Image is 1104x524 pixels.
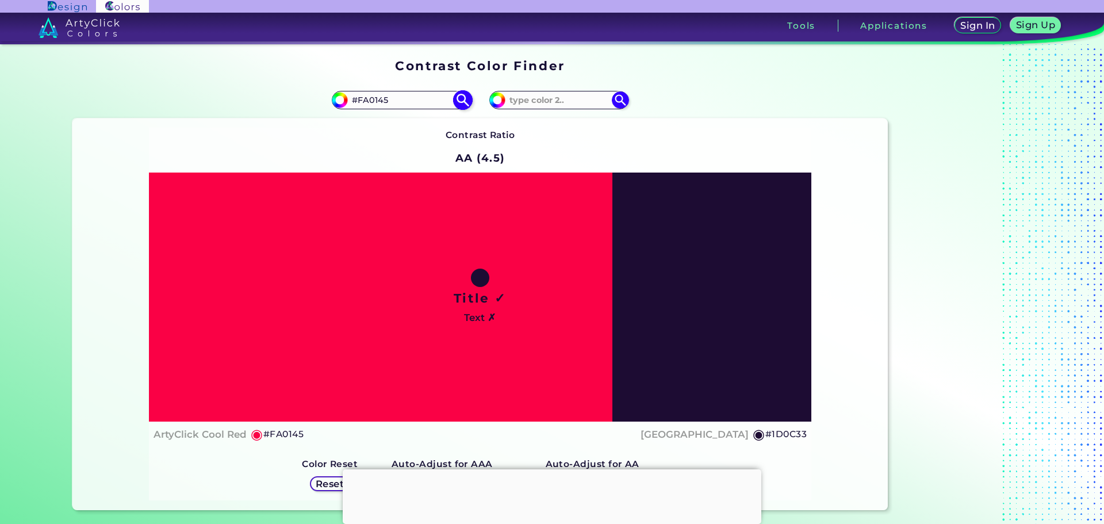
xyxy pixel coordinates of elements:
strong: Color Reset [302,458,358,469]
img: ArtyClick Design logo [48,1,86,12]
a: Sign In [956,18,999,33]
h3: Tools [787,21,815,30]
h1: Contrast Color Finder [395,57,565,74]
h5: Sign Up [1018,21,1053,29]
h4: ArtyClick Cool Red [154,426,247,443]
h5: Reset [317,479,343,488]
h2: AA (4.5) [450,145,511,170]
input: type color 2.. [505,92,612,108]
iframe: Advertisement [892,55,1036,515]
a: Sign Up [1013,18,1058,33]
h4: [GEOGRAPHIC_DATA] [641,426,749,443]
img: logo_artyclick_colors_white.svg [39,17,120,38]
img: icon search [612,91,629,109]
h5: ◉ [251,427,263,441]
iframe: Advertisement [343,469,761,521]
h5: #FA0145 [263,427,304,442]
strong: Contrast Ratio [446,129,515,140]
h3: Applications [860,21,927,30]
strong: Auto-Adjust for AAA [392,458,493,469]
h5: ◉ [753,427,765,441]
h4: Text ✗ [464,309,496,326]
h1: Title ✓ [454,289,507,307]
input: type color 1.. [348,92,455,108]
h5: Sign In [962,21,994,30]
h5: #1D0C33 [765,427,807,442]
img: icon search [453,90,473,110]
strong: Auto-Adjust for AA [546,458,639,469]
